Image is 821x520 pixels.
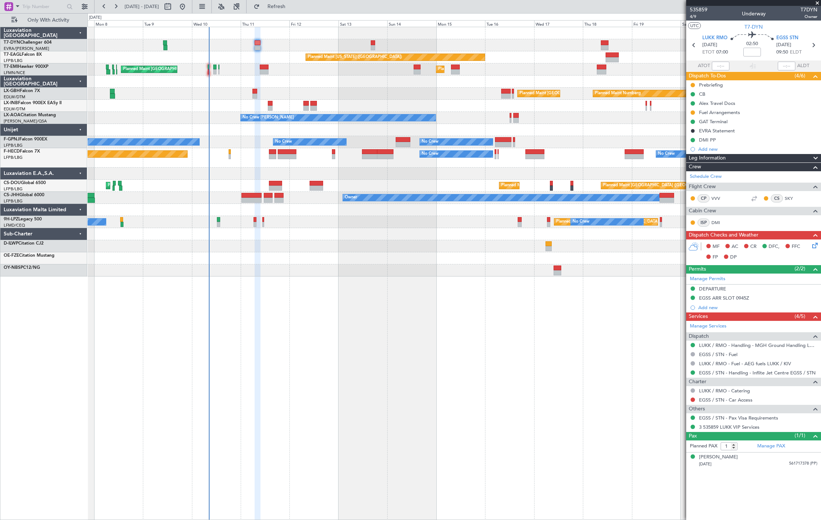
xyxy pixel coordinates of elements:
[603,180,718,191] div: Planned Maint [GEOGRAPHIC_DATA] ([GEOGRAPHIC_DATA])
[241,20,289,27] div: Thu 11
[699,118,728,125] div: GAT Terminal
[699,360,791,367] a: LUKK / RMO - Fuel - AEG fuels LUKK / KIV
[776,49,788,56] span: 09:50
[690,173,722,180] a: Schedule Crew
[4,217,18,221] span: 9H-LPZ
[785,195,801,202] a: SKY
[123,64,193,75] div: Planned Maint [GEOGRAPHIC_DATA]
[690,6,707,14] span: 535859
[595,88,641,99] div: Planned Maint Nurnberg
[689,72,726,80] span: Dispatch To-Dos
[689,154,726,162] span: Leg Information
[689,378,706,386] span: Charter
[699,342,817,348] a: LUKK / RMO - Handling - MGH Ground Handling LUKK/KIV
[688,22,701,29] button: UTC
[4,106,25,112] a: EDLW/DTM
[746,40,758,48] span: 02:50
[4,52,42,57] a: T7-EAGLFalcon 8X
[658,149,675,160] div: No Crew
[4,137,47,142] a: F-GPNJFalcon 900EX
[345,192,357,203] div: Owner
[690,323,726,330] a: Manage Services
[711,219,728,226] a: DMI
[690,443,717,450] label: Planned PAX
[4,118,47,124] a: [PERSON_NAME]/QSA
[387,20,436,27] div: Sun 14
[712,62,729,70] input: --:--
[534,20,583,27] div: Wed 17
[689,312,708,321] span: Services
[702,34,728,42] span: LUKK RMO
[711,195,728,202] a: VVV
[699,137,716,143] div: DMI PP
[699,295,749,301] div: EGSS ARR SLOT 0945Z
[795,72,805,80] span: (4/6)
[4,241,18,246] span: D-ILWP
[243,112,294,123] div: No Crew [PERSON_NAME]
[699,82,723,88] div: Prebriefing
[776,41,791,49] span: [DATE]
[730,254,737,261] span: DP
[4,89,40,93] a: LX-GBHFalcon 7X
[797,62,809,70] span: ALDT
[4,266,40,270] a: OY-NBSPC12/NG
[4,181,21,185] span: CS-DOU
[699,91,705,97] div: CB
[800,14,817,20] span: Owner
[4,89,20,93] span: LX-GBH
[732,243,738,250] span: AC
[125,3,159,10] span: [DATE] - [DATE]
[702,41,717,49] span: [DATE]
[4,149,40,154] a: F-HECDFalcon 7X
[4,65,18,69] span: T7-EMI
[422,136,439,147] div: No Crew
[4,253,55,258] a: OE-FZECitation Mustang
[4,241,44,246] a: D-ILWPCitation CJ2
[4,198,23,204] a: LFPB/LBG
[699,100,735,106] div: Alex Travel Docs
[556,216,660,227] div: Planned [GEOGRAPHIC_DATA] ([GEOGRAPHIC_DATA])
[8,14,79,26] button: Only With Activity
[108,180,223,191] div: Planned Maint [GEOGRAPHIC_DATA] ([GEOGRAPHIC_DATA])
[698,62,710,70] span: ATOT
[4,155,23,160] a: LFPB/LBG
[699,424,759,430] a: 3 535859 LUKK VIP Services
[699,109,740,116] div: Fuel Arrangements
[698,194,710,202] div: CP
[769,243,780,250] span: DFC,
[713,254,718,261] span: FP
[689,231,758,239] span: Dispatch Checks and Weather
[4,65,48,69] a: T7-EMIHawker 900XP
[690,14,707,20] span: 4/9
[250,1,294,12] button: Refresh
[89,15,101,21] div: [DATE]
[4,70,25,76] a: LFMN/NCE
[4,149,20,154] span: F-HECD
[261,4,292,9] span: Refresh
[795,312,805,320] span: (4/5)
[690,275,725,283] a: Manage Permits
[4,94,25,100] a: EDLW/DTM
[19,18,77,23] span: Only With Activity
[94,20,143,27] div: Mon 8
[742,10,766,18] div: Underway
[289,20,338,27] div: Fri 12
[689,207,716,215] span: Cabin Crew
[4,40,52,45] a: T7-DYNChallenger 604
[4,52,22,57] span: T7-EAGL
[438,64,508,75] div: Planned Maint [GEOGRAPHIC_DATA]
[744,23,763,31] span: T7-DYN
[750,243,757,250] span: CR
[519,88,635,99] div: Planned Maint [GEOGRAPHIC_DATA] ([GEOGRAPHIC_DATA])
[485,20,534,27] div: Tue 16
[716,49,728,56] span: 07:00
[698,304,817,311] div: Add new
[4,101,62,105] a: LX-INBFalcon 900EX EASy II
[4,193,19,197] span: CS-JHH
[698,146,817,152] div: Add new
[632,20,681,27] div: Fri 19
[689,265,706,274] span: Permits
[699,397,752,403] a: EGSS / STN - Car Access
[4,137,19,142] span: F-GPNJ
[699,388,750,394] a: LUKK / RMO - Catering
